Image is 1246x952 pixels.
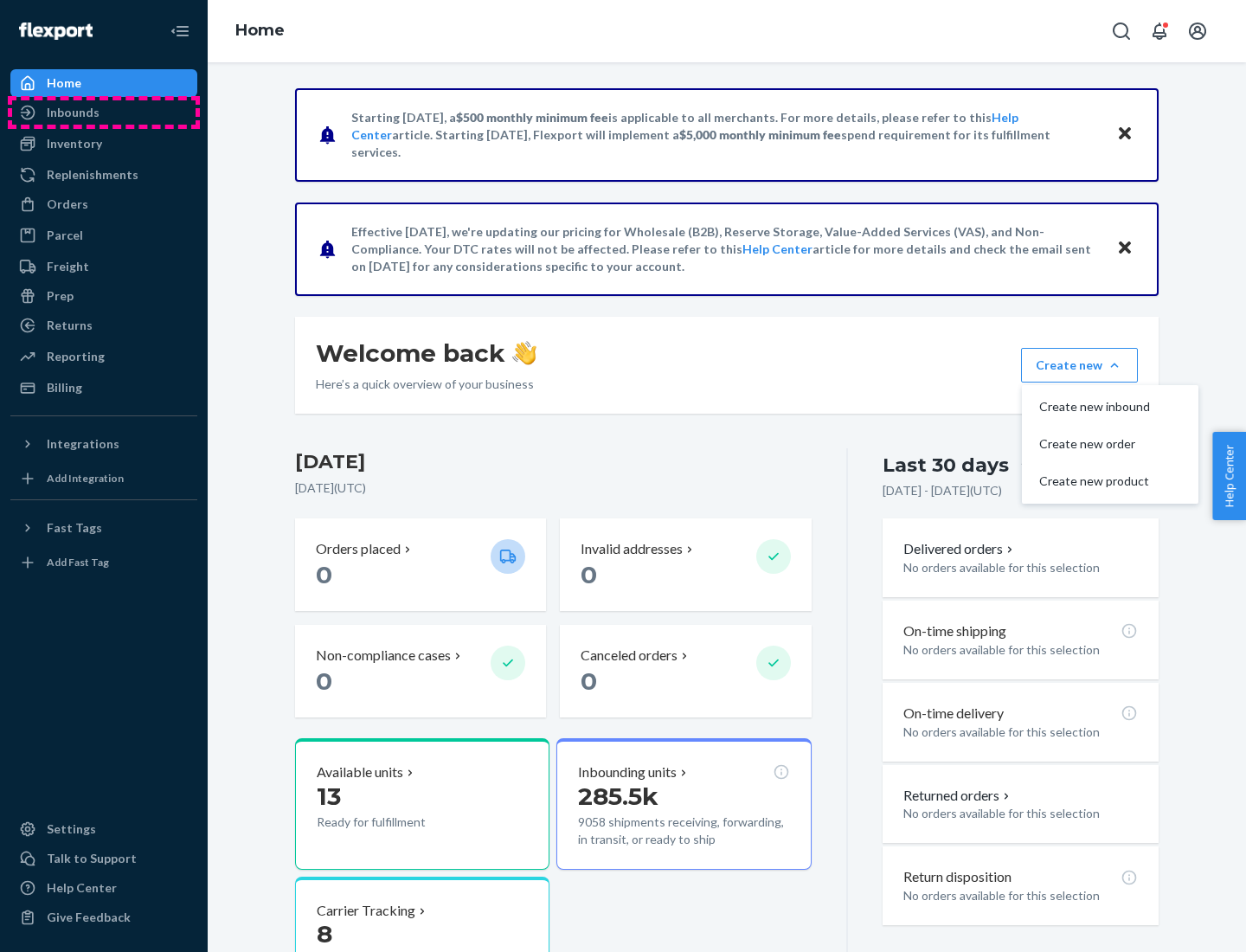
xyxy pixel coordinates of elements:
[10,343,197,370] a: Reporting
[10,69,197,97] a: Home
[47,519,102,537] div: Fast Tags
[10,430,197,458] button: Integrations
[556,738,811,870] button: Inbounding units285.5k9058 shipments receiving, forwarding, in transit, or ready to ship
[10,874,197,902] a: Help Center
[1039,475,1150,487] span: Create new product
[317,782,341,811] span: 13
[1025,463,1195,500] button: Create new product
[222,6,299,56] ol: breadcrumbs
[578,762,677,782] p: Inbounding units
[10,374,197,402] a: Billing
[10,190,197,218] a: Orders
[295,448,812,476] h3: [DATE]
[47,74,81,92] div: Home
[317,901,415,921] p: Carrier Tracking
[47,196,88,213] div: Orders
[47,258,89,275] div: Freight
[581,666,597,696] span: 0
[1212,432,1246,520] button: Help Center
[903,724,1138,741] p: No orders available for this selection
[578,814,789,848] p: 9058 shipments receiving, forwarding, in transit, or ready to ship
[512,341,536,365] img: hand-wave emoji
[903,539,1017,559] button: Delivered orders
[1104,14,1139,48] button: Open Search Box
[317,762,403,782] p: Available units
[560,625,811,717] button: Canceled orders 0
[47,909,131,926] div: Give Feedback
[903,887,1138,904] p: No orders available for this selection
[19,23,93,40] img: Flexport logo
[581,539,683,559] p: Invalid addresses
[351,223,1100,275] p: Effective [DATE], we're updating our pricing for Wholesale (B2B), Reserve Storage, Value-Added Se...
[903,559,1138,576] p: No orders available for this selection
[903,621,1006,641] p: On-time shipping
[47,135,102,152] div: Inventory
[679,127,841,142] span: $5,000 monthly minimum fee
[47,166,138,183] div: Replenishments
[47,379,82,396] div: Billing
[578,782,658,811] span: 285.5k
[163,14,197,48] button: Close Navigation
[1180,14,1215,48] button: Open account menu
[1039,401,1150,413] span: Create new inbound
[10,282,197,310] a: Prep
[10,465,197,492] a: Add Integration
[10,222,197,249] a: Parcel
[560,518,811,611] button: Invalid addresses 0
[47,850,137,867] div: Talk to Support
[47,820,96,838] div: Settings
[1142,14,1177,48] button: Open notifications
[10,130,197,158] a: Inventory
[581,646,678,666] p: Canceled orders
[47,435,119,453] div: Integrations
[316,338,536,369] h1: Welcome back
[10,99,197,126] a: Inbounds
[903,641,1138,659] p: No orders available for this selection
[1025,426,1195,463] button: Create new order
[10,904,197,931] button: Give Feedback
[47,879,117,897] div: Help Center
[295,738,549,870] button: Available units13Ready for fulfillment
[10,514,197,542] button: Fast Tags
[10,161,197,189] a: Replenishments
[1114,122,1136,147] button: Close
[903,805,1138,822] p: No orders available for this selection
[47,471,124,486] div: Add Integration
[742,241,812,256] a: Help Center
[316,560,332,589] span: 0
[1114,236,1136,261] button: Close
[47,227,83,244] div: Parcel
[316,539,401,559] p: Orders placed
[1025,389,1195,426] button: Create new inbound
[47,287,74,305] div: Prep
[10,549,197,576] a: Add Fast Tag
[903,786,1013,806] button: Returned orders
[1039,438,1150,450] span: Create new order
[903,704,1004,724] p: On-time delivery
[10,253,197,280] a: Freight
[10,845,197,872] a: Talk to Support
[1021,348,1138,383] button: Create newCreate new inboundCreate new orderCreate new product
[47,555,109,569] div: Add Fast Tag
[316,646,451,666] p: Non-compliance cases
[317,919,332,949] span: 8
[235,21,285,40] a: Home
[317,814,477,831] p: Ready for fulfillment
[47,348,105,365] div: Reporting
[47,317,93,334] div: Returns
[295,625,546,717] button: Non-compliance cases 0
[295,479,812,497] p: [DATE] ( UTC )
[10,312,197,339] a: Returns
[903,867,1012,887] p: Return disposition
[883,482,1002,499] p: [DATE] - [DATE] ( UTC )
[47,104,100,121] div: Inbounds
[295,518,546,611] button: Orders placed 0
[316,376,536,393] p: Here’s a quick overview of your business
[456,110,608,125] span: $500 monthly minimum fee
[883,452,1009,479] div: Last 30 days
[10,815,197,843] a: Settings
[351,109,1100,161] p: Starting [DATE], a is applicable to all merchants. For more details, please refer to this article...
